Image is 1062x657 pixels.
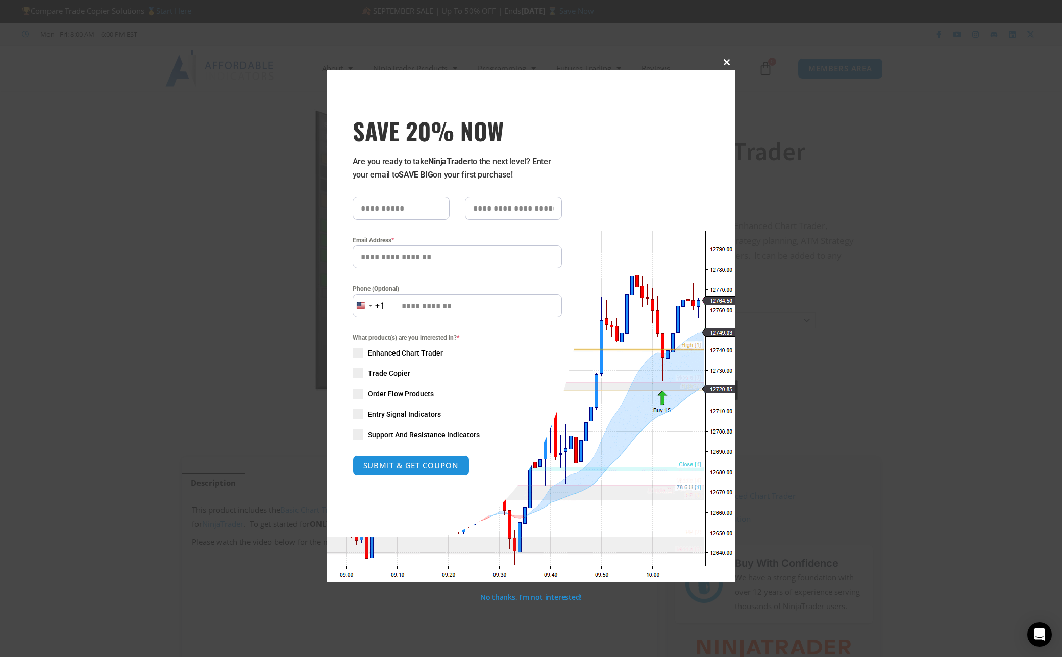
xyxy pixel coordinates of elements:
span: Order Flow Products [368,389,434,399]
label: Order Flow Products [353,389,562,399]
span: SAVE 20% NOW [353,116,562,145]
p: Are you ready to take to the next level? Enter your email to on your first purchase! [353,155,562,182]
label: Trade Copier [353,368,562,378]
button: SUBMIT & GET COUPON [353,455,470,476]
span: Trade Copier [368,368,410,378]
label: Email Address [353,235,562,245]
label: Enhanced Chart Trader [353,348,562,358]
span: What product(s) are you interested in? [353,333,562,343]
span: Entry Signal Indicators [368,409,441,419]
span: Support And Resistance Indicators [368,429,480,440]
label: Entry Signal Indicators [353,409,562,419]
span: Enhanced Chart Trader [368,348,443,358]
label: Support And Resistance Indicators [353,429,562,440]
strong: SAVE BIG [399,170,433,180]
label: Phone (Optional) [353,284,562,294]
div: +1 [375,299,385,313]
button: Selected country [353,294,385,317]
div: Open Intercom Messenger [1027,622,1052,647]
strong: NinjaTrader [428,157,470,166]
a: No thanks, I’m not interested! [480,592,582,602]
